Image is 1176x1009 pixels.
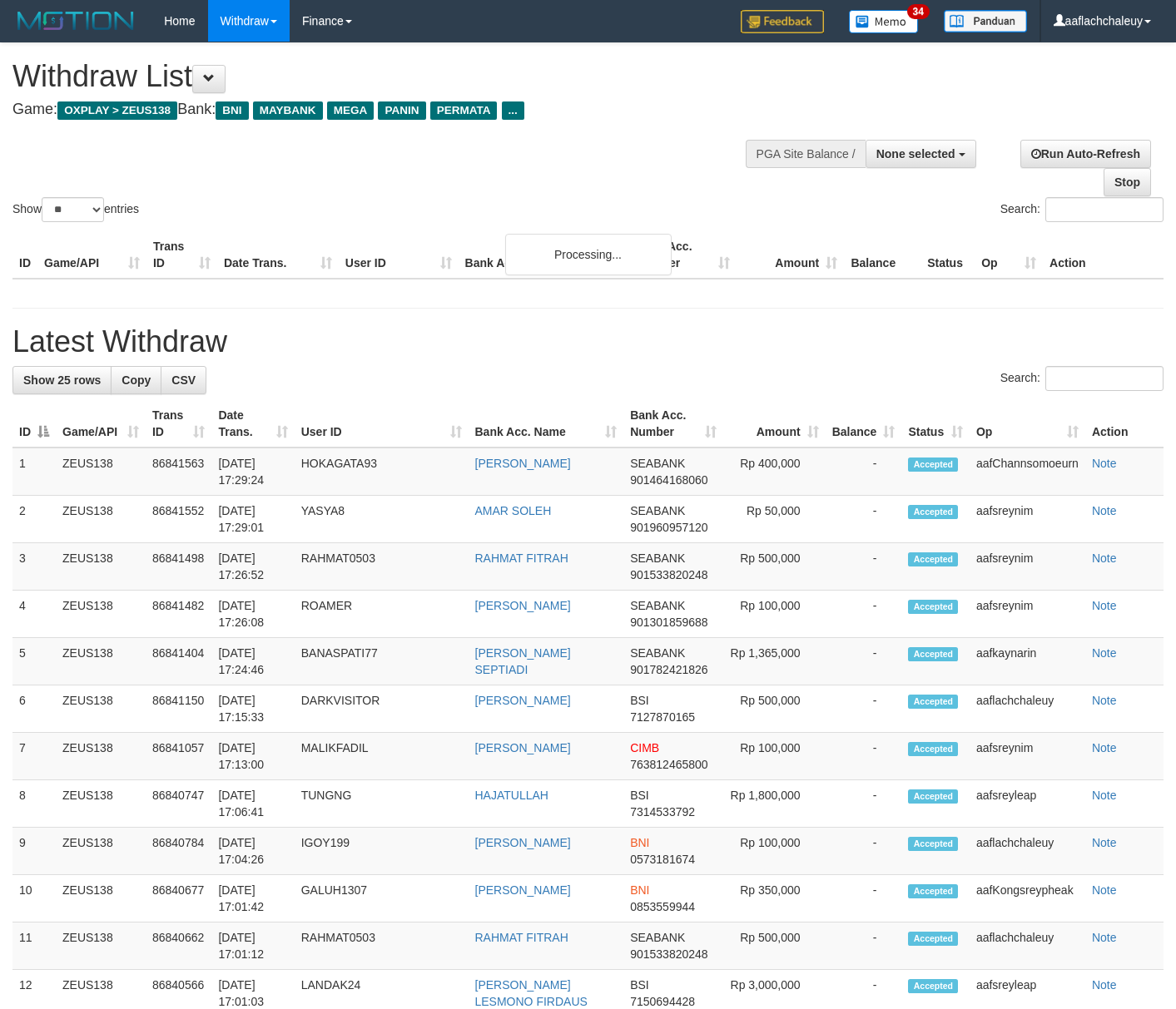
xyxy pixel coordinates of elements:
[12,733,56,780] td: 7
[630,551,685,565] span: SEABANK
[630,805,695,819] span: Copy 7314533792 to clipboard
[630,836,649,849] span: BNI
[908,837,958,851] span: Accepted
[161,366,206,394] a: CSV
[630,741,659,754] span: CIMB
[1092,789,1117,802] a: Note
[295,638,469,685] td: BANASPATI77
[844,231,920,279] th: Balance
[1092,504,1117,517] a: Note
[723,922,826,970] td: Rp 500,000
[295,828,469,875] td: IGOY199
[630,900,695,913] span: Copy 0853559944 to clipboard
[211,922,294,970] td: [DATE] 17:01:12
[211,733,294,780] td: [DATE] 17:13:00
[970,875,1085,922] td: aafKongsreypheak
[723,685,826,733] td: Rp 500,000
[211,875,294,922] td: [DATE] 17:01:42
[908,600,958,614] span: Accepted
[12,543,56,591] td: 3
[1000,197,1164,222] label: Search:
[171,373,196,387] span: CSV
[146,733,211,780] td: 86841057
[1104,168,1151,196] a: Stop
[723,448,826,496] td: Rp 400,000
[908,932,958,946] span: Accepted
[12,325,1164,359] h1: Latest Withdraw
[505,234,672,275] div: Processing...
[630,995,695,1008] span: Copy 7150694428 to clipboard
[146,543,211,591] td: 86841498
[12,496,56,543] td: 2
[826,875,902,922] td: -
[630,568,707,581] span: Copy 901533820248 to clipboard
[826,448,902,496] td: -
[12,231,37,279] th: ID
[12,448,56,496] td: 1
[12,101,767,118] h4: Game: Bank:
[826,828,902,875] td: -
[630,853,695,866] span: Copy 0573181674 to clipboard
[630,758,707,771] span: Copy 763812465800 to clipboard
[630,616,707,629] span: Copy 901301859688 to clipboard
[12,400,56,448] th: ID: activate to sort column descending
[111,366,161,394] a: Copy
[469,400,624,448] th: Bank Acc. Name: activate to sort column ascending
[1045,366,1164,391] input: Search:
[908,695,958,709] span: Accepted
[970,922,1085,970] td: aaflachchaleuy
[630,599,685,612] span: SEABANK
[1092,551,1117,565] a: Note
[146,496,211,543] td: 86841552
[295,780,469,828] td: TUNGNG
[56,685,146,733] td: ZEUS138
[826,685,902,733] td: -
[741,10,824,33] img: Feedback.jpg
[1092,741,1117,754] a: Note
[211,543,294,591] td: [DATE] 17:26:52
[908,458,958,472] span: Accepted
[56,400,146,448] th: Game/API: activate to sort column ascending
[826,733,902,780] td: -
[37,231,146,279] th: Game/API
[12,60,767,93] h1: Withdraw List
[970,543,1085,591] td: aafsreynim
[746,140,866,168] div: PGA Site Balance /
[970,780,1085,828] td: aafsreyleap
[1092,646,1117,660] a: Note
[56,733,146,780] td: ZEUS138
[1092,599,1117,612] a: Note
[475,789,548,802] a: HAJATULLAH
[12,685,56,733] td: 6
[1020,140,1151,168] a: Run Auto-Refresh
[146,875,211,922] td: 86840677
[970,685,1085,733] td: aaflachchaleuy
[12,828,56,875] td: 9
[217,231,339,279] th: Date Trans.
[146,828,211,875] td: 86840784
[908,979,958,993] span: Accepted
[42,197,104,222] select: Showentries
[630,931,685,944] span: SEABANK
[630,710,695,724] span: Copy 7127870165 to clipboard
[475,551,568,565] a: RAHMAT FITRAH
[475,646,571,676] a: [PERSON_NAME] SEPTIADI
[56,780,146,828] td: ZEUS138
[723,638,826,685] td: Rp 1,365,000
[630,646,685,660] span: SEABANK
[901,400,970,448] th: Status: activate to sort column ascending
[970,448,1085,496] td: aafChannsomoeurn
[723,780,826,828] td: Rp 1,800,000
[826,780,902,828] td: -
[849,10,919,33] img: Button%20Memo.svg
[475,504,552,517] a: AMAR SOLEH
[944,10,1027,32] img: panduan.png
[211,685,294,733] td: [DATE] 17:15:33
[339,231,459,279] th: User ID
[876,147,955,161] span: None selected
[970,638,1085,685] td: aafkaynarin
[1092,931,1117,944] a: Note
[430,101,498,120] span: PERMATA
[211,828,294,875] td: [DATE] 17:04:26
[295,543,469,591] td: RAHMAT0503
